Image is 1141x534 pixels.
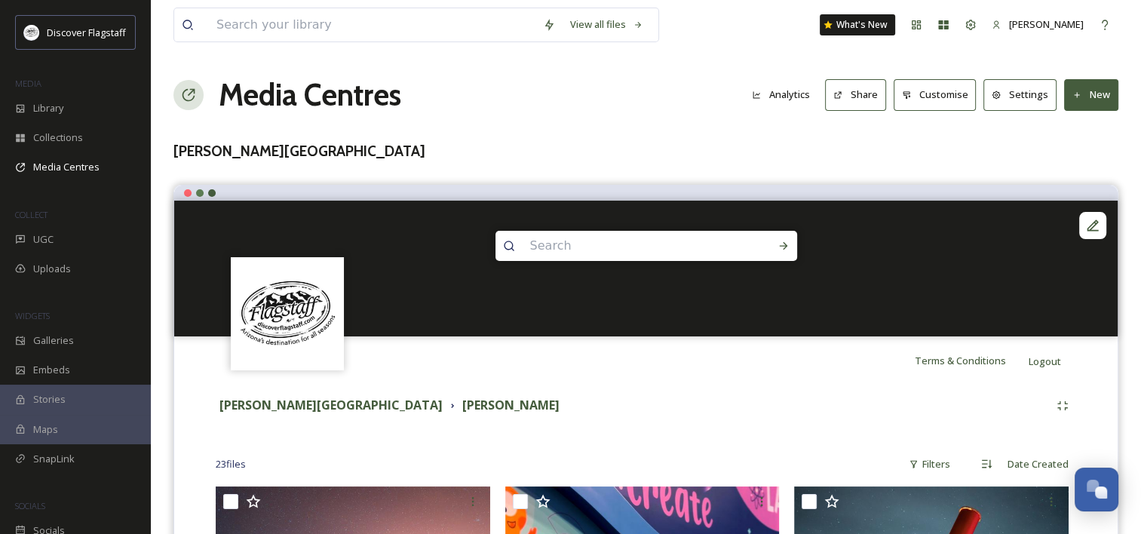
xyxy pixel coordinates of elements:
[15,209,48,220] span: COLLECT
[563,10,651,39] a: View all files
[47,26,126,39] span: Discover Flagstaff
[462,397,560,413] strong: [PERSON_NAME]
[744,80,825,109] a: Analytics
[33,422,58,437] span: Maps
[1064,79,1118,110] button: New
[233,259,342,368] img: Untitled%20design%20(1).png
[24,25,39,40] img: Untitled%20design%20(1).png
[825,79,886,110] button: Share
[15,310,50,321] span: WIDGETS
[15,500,45,511] span: SOCIALS
[915,354,1006,367] span: Terms & Conditions
[33,452,75,466] span: SnapLink
[209,8,535,41] input: Search your library
[1029,354,1061,368] span: Logout
[983,79,1057,110] button: Settings
[33,392,66,407] span: Stories
[33,160,100,174] span: Media Centres
[219,397,443,413] strong: [PERSON_NAME][GEOGRAPHIC_DATA]
[820,14,895,35] a: What's New
[1075,468,1118,511] button: Open Chat
[173,140,1118,162] h3: [PERSON_NAME][GEOGRAPHIC_DATA]
[15,78,41,89] span: MEDIA
[1009,17,1084,31] span: [PERSON_NAME]
[216,457,246,471] span: 23 file s
[33,363,70,377] span: Embeds
[744,80,817,109] button: Analytics
[901,450,958,479] div: Filters
[894,79,977,110] button: Customise
[983,79,1064,110] a: Settings
[915,351,1029,370] a: Terms & Conditions
[523,229,729,262] input: Search
[33,130,83,145] span: Collections
[33,262,71,276] span: Uploads
[33,101,63,115] span: Library
[33,333,74,348] span: Galleries
[894,79,984,110] a: Customise
[219,72,401,118] a: Media Centres
[1000,450,1076,479] div: Date Created
[984,10,1091,39] a: [PERSON_NAME]
[33,232,54,247] span: UGC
